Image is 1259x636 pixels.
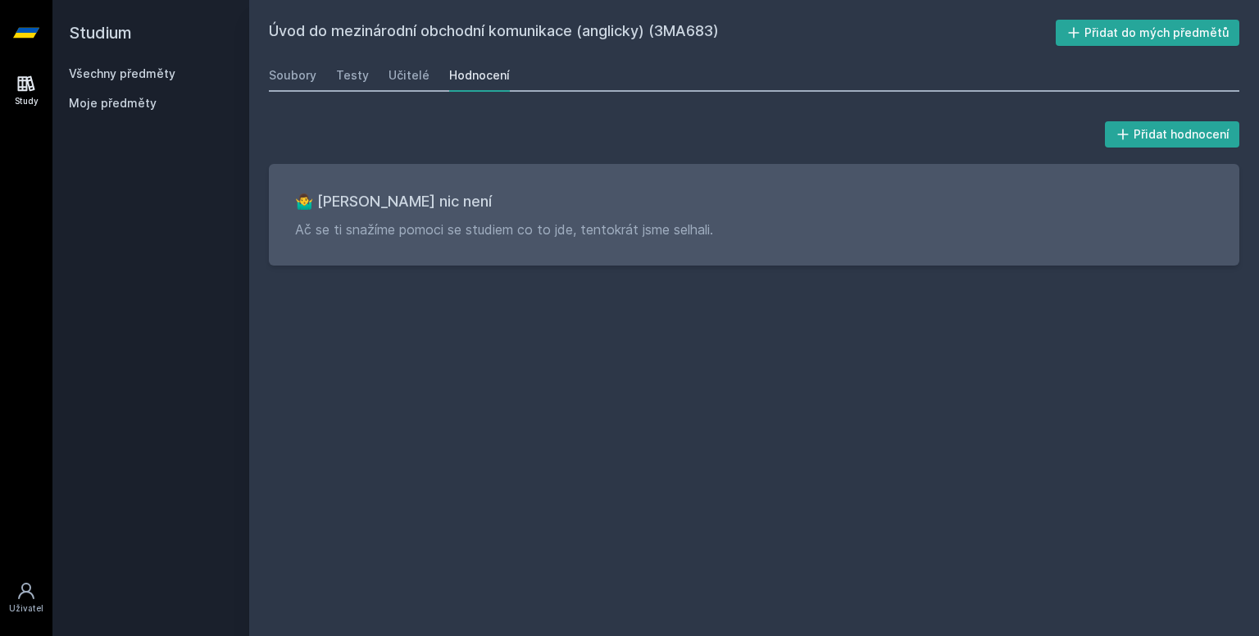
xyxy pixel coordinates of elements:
a: Uživatel [3,573,49,623]
span: Moje předměty [69,95,157,111]
div: Soubory [269,67,316,84]
div: Hodnocení [449,67,510,84]
a: Testy [336,59,369,92]
button: Přidat do mých předmětů [1056,20,1240,46]
a: Hodnocení [449,59,510,92]
a: Učitelé [389,59,430,92]
a: Všechny předměty [69,66,175,80]
div: Study [15,95,39,107]
a: Study [3,66,49,116]
button: Přidat hodnocení [1105,121,1240,148]
h2: Úvod do mezinárodní obchodní komunikace (anglicky) (3MA683) [269,20,1056,46]
div: Testy [336,67,369,84]
p: Ač se ti snažíme pomoci se studiem co to jde, tentokrát jsme selhali. [295,220,1213,239]
div: Učitelé [389,67,430,84]
a: Soubory [269,59,316,92]
div: Uživatel [9,602,43,615]
h3: 🤷‍♂️ [PERSON_NAME] nic není [295,190,1213,213]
